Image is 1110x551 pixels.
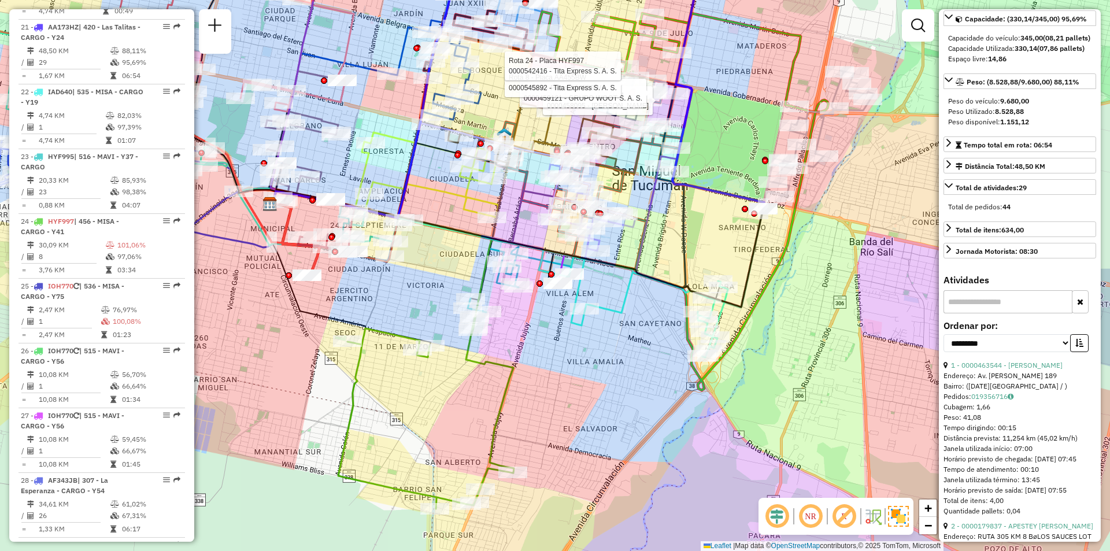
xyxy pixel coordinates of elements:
i: Total de Atividades [27,253,34,260]
td: 1 [38,380,110,392]
i: % de utilização do peso [110,47,119,54]
i: Distância Total [27,112,34,119]
i: Veículo já utilizado nesta sessão [73,412,79,419]
td: 56,70% [121,369,180,380]
td: 95,69% [121,57,180,68]
td: 1 [38,121,105,133]
td: 66,64% [121,380,180,392]
a: Distância Total:48,50 KM [943,158,1096,173]
strong: (08,21 pallets) [1043,34,1090,42]
span: 22 - [21,87,143,106]
i: Tempo total em rota [110,202,116,209]
i: Distância Total [27,242,34,249]
td: 88,11% [121,45,180,57]
i: Distância Total [27,436,34,443]
i: Observações [1008,393,1013,400]
a: Leaflet [704,542,731,550]
i: Tempo total em rota [106,267,112,273]
strong: 14,86 [988,54,1007,63]
td: 4,74 KM [38,5,102,17]
img: SAZ AR Tucuman [262,197,277,212]
strong: (07,86 pallets) [1037,44,1085,53]
span: − [924,518,932,532]
em: Opções [163,541,170,548]
td: 1 [38,316,101,327]
div: Total de atividades:29 [943,197,1096,217]
i: Veículo já utilizado nesta sessão [73,283,79,290]
i: Total de Atividades [27,512,34,519]
div: Quantidade pallets: 0,04 [943,506,1096,516]
span: IOH788 [48,541,73,549]
td: 10,08 KM [38,369,110,380]
span: Tempo total em rota: 06:54 [964,140,1052,149]
td: = [21,135,27,146]
h4: Atividades [943,275,1096,286]
button: Ordem crescente [1070,334,1089,352]
label: Ordenar por: [943,319,1096,332]
td: = [21,329,27,341]
td: = [21,394,27,405]
td: 101,06% [117,239,180,251]
span: IAD640 [48,87,72,96]
a: Tempo total em rota: 06:54 [943,136,1096,152]
span: | 456 - MISA - CARGO - Y41 [21,217,119,236]
td: 01:45 [121,458,180,470]
span: Ocultar NR [797,502,824,530]
td: 10,08 KM [38,458,110,470]
a: Jornada Motorista: 08:30 [943,243,1096,258]
td: 06:17 [121,523,180,535]
span: IOH770 [48,282,73,290]
div: Peso disponível: [948,117,1091,127]
strong: 44 [1002,202,1011,211]
td: 4,74 KM [38,135,105,146]
div: Total de itens: 4,00 [943,495,1096,506]
a: Peso: (8.528,88/9.680,00) 88,11% [943,73,1096,89]
span: 28 - [21,476,108,495]
em: Rota exportada [173,23,180,30]
span: | 420 - Las Talitas - CARGO - Y24 [21,23,140,42]
strong: 634,00 [1001,225,1024,234]
div: Janela utilizada término: 13:45 [943,475,1096,485]
div: Map data © contributors,© 2025 TomTom, Microsoft [701,541,943,551]
em: Opções [163,282,170,289]
i: % de utilização da cubagem [110,188,119,195]
td: = [21,5,27,17]
span: 25 - [21,282,124,301]
span: | 307 - La Esperanza - CARGO - Y54 [21,476,108,495]
span: 48,50 KM [1015,162,1045,171]
img: UDC - Tucuman [497,127,512,142]
em: Opções [163,153,170,160]
i: % de utilização do peso [106,242,114,249]
td: 26 [38,510,110,522]
span: Total de atividades: [956,183,1027,192]
i: % de utilização do peso [110,501,119,508]
td: = [21,523,27,535]
i: Total de Atividades [27,124,34,131]
td: 48,50 KM [38,45,110,57]
span: IOH770 [48,346,73,355]
div: Distância prevista: 11,254 km (45,02 km/h) [943,433,1096,443]
span: Peso do veículo: [948,97,1029,105]
strong: 9.680,00 [1000,97,1029,105]
i: Tempo total em rota [110,526,116,532]
strong: 1.151,12 [1000,117,1029,126]
a: Capacidade: (330,14/345,00) 95,69% [943,10,1096,26]
td: 1 [38,445,110,457]
em: Opções [163,347,170,354]
div: Janela utilizada início: 07:00 [943,443,1096,454]
td: 10,08 KM [38,434,110,445]
i: % de utilização da cubagem [110,383,119,390]
td: 3,76 KM [38,264,105,276]
i: Tempo total em rota [110,72,116,79]
div: Horário previsto de chegada: [DATE] 07:45 [943,454,1096,464]
td: 01:34 [121,394,180,405]
a: Total de itens:634,00 [943,221,1096,237]
a: Zoom in [919,500,937,517]
i: % de utilização da cubagem [106,124,114,131]
td: / [21,380,27,392]
div: Peso Utilizado: [948,106,1091,117]
span: Ocultar deslocamento [763,502,791,530]
i: Distância Total [27,177,34,184]
div: Capacidade Utilizada: [948,43,1091,54]
div: Capacidade do veículo: [948,33,1091,43]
